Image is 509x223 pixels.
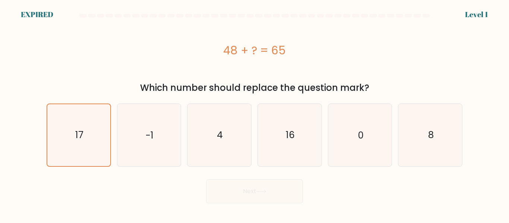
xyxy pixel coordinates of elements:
text: 16 [286,128,295,141]
div: EXPIRED [21,9,53,20]
text: 4 [217,128,223,141]
text: -1 [146,128,154,141]
div: 48 + ? = 65 [47,42,462,59]
div: Level 1 [465,9,488,20]
div: Which number should replace the question mark? [51,81,458,95]
text: 8 [428,128,434,141]
text: 0 [358,128,364,141]
text: 17 [75,128,83,141]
